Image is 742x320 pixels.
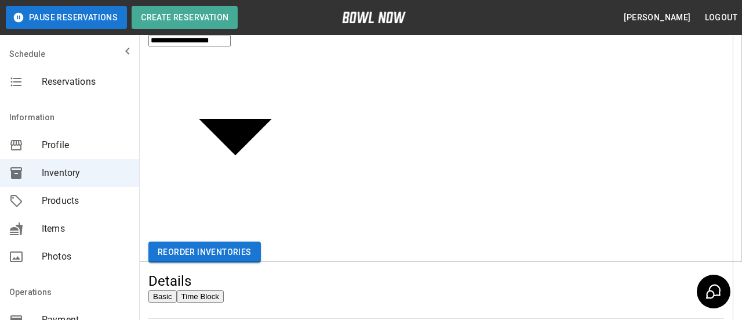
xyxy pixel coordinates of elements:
[42,194,130,208] span: Products
[42,166,130,180] span: Inventory
[42,75,130,89] span: Reservations
[177,290,224,303] button: Time Block
[42,138,130,152] span: Profile
[148,242,261,263] button: Reorder Inventories
[132,6,238,29] button: Create Reservation
[619,7,695,28] button: [PERSON_NAME]
[700,7,742,28] button: Logout
[42,250,130,264] span: Photos
[148,290,177,303] button: Basic
[148,290,224,303] div: basic tabs example
[342,12,406,23] img: logo
[148,272,724,290] h5: Details
[6,6,127,29] button: Pause Reservations
[42,222,130,236] span: Items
